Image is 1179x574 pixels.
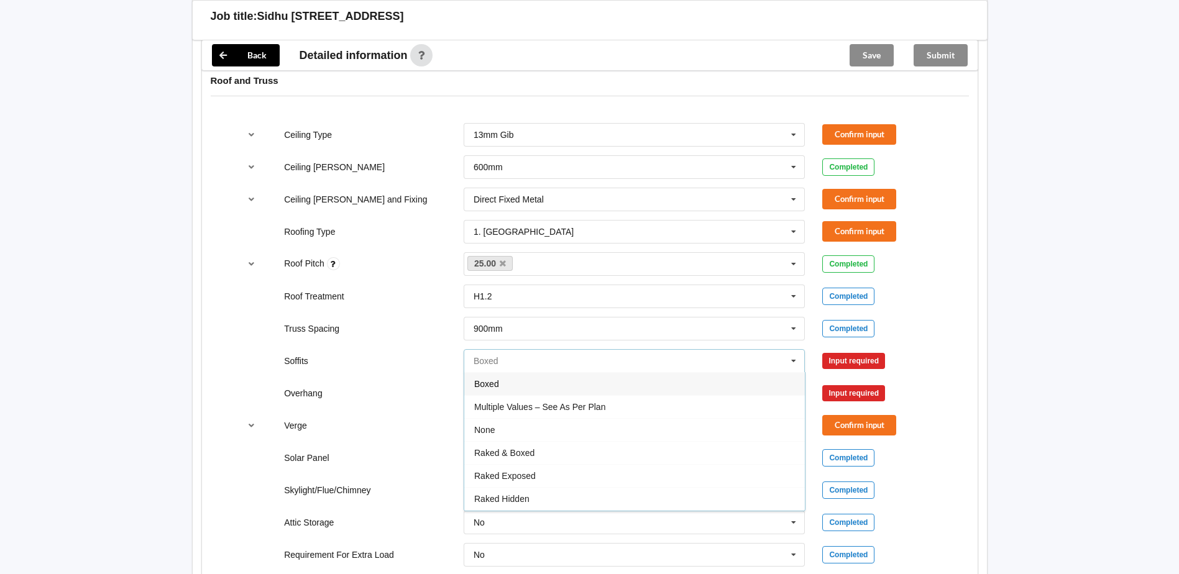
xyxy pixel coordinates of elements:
label: Solar Panel [284,453,329,463]
label: Skylight/Flue/Chimney [284,485,370,495]
span: Raked Hidden [474,494,530,504]
label: Verge [284,421,307,430]
span: None [474,425,495,435]
button: Confirm input [822,189,896,209]
button: Back [212,44,280,66]
span: Boxed [474,379,499,389]
div: Input required [822,353,885,369]
label: Roof Treatment [284,291,344,301]
a: 25.00 [467,256,513,271]
label: Ceiling [PERSON_NAME] and Fixing [284,194,427,204]
div: 13mm Gib [474,130,514,139]
div: Completed [822,288,874,305]
div: No [474,518,485,527]
div: 1. [GEOGRAPHIC_DATA] [474,227,574,236]
div: Completed [822,514,874,531]
div: 600mm [474,163,503,171]
button: reference-toggle [239,188,264,211]
label: Roofing Type [284,227,335,237]
label: Overhang [284,388,322,398]
label: Requirement For Extra Load [284,550,394,560]
label: Ceiling [PERSON_NAME] [284,162,385,172]
div: 900mm [474,324,503,333]
div: Completed [822,320,874,337]
h4: Roof and Truss [211,75,969,86]
h3: Sidhu [STREET_ADDRESS] [257,9,404,24]
span: Raked & Boxed [474,448,534,458]
div: Direct Fixed Metal [474,195,544,204]
div: Completed [822,546,874,563]
button: reference-toggle [239,414,264,437]
button: reference-toggle [239,124,264,146]
div: Completed [822,481,874,499]
div: No [474,550,485,559]
span: Detailed information [300,50,408,61]
div: H1.2 [474,292,492,301]
button: reference-toggle [239,156,264,178]
label: Ceiling Type [284,130,332,140]
span: Multiple Values – See As Per Plan [474,402,605,412]
button: Confirm input [822,221,896,242]
div: Completed [822,255,874,273]
div: Input required [822,385,885,401]
button: Confirm input [822,124,896,145]
label: Roof Pitch [284,258,326,268]
button: Confirm input [822,415,896,435]
span: Raked Exposed [474,471,536,481]
div: Completed [822,449,874,467]
label: Attic Storage [284,517,334,527]
div: Completed [822,158,874,176]
button: reference-toggle [239,253,264,275]
label: Soffits [284,356,308,366]
label: Truss Spacing [284,324,339,334]
h3: Job title: [211,9,257,24]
